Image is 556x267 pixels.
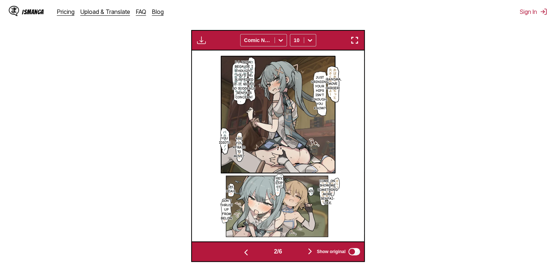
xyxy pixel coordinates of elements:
[80,8,130,15] a: Upload & Translate
[9,6,57,18] a: IsManga LogoIsManga
[274,175,284,191] p: Hey, stop it!
[22,8,44,15] div: IsManga
[306,247,314,256] img: Next page
[307,188,315,195] p: Ah!
[136,8,146,15] a: FAQ
[310,74,330,112] p: Just grinding your hips isn't enough, you know?
[317,249,346,254] span: Show original
[9,6,19,16] img: IsManga Logo
[348,248,360,255] input: Show original
[218,135,232,146] p: You idiot!!
[212,50,343,241] img: Manga Panel
[520,8,547,15] button: Sign In
[219,197,234,222] p: Don't thrust up from below.
[224,183,237,195] p: Oh, yeah.
[322,76,343,92] p: Grandma, move harder!
[274,248,282,255] span: 2 / 6
[242,248,250,257] img: Previous page
[231,135,247,160] p: Are you afraid to move?
[350,36,359,45] img: Enter fullscreen
[57,8,75,15] a: Pricing
[197,36,206,45] img: Download translated images
[231,59,257,101] p: I-I know... Because i thought you'd be surprised if it moved so suddenly. Senpai's concern!
[540,8,547,15] img: Sign out
[316,177,339,207] p: Come on, show me something more senpai-like.
[152,8,164,15] a: Blog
